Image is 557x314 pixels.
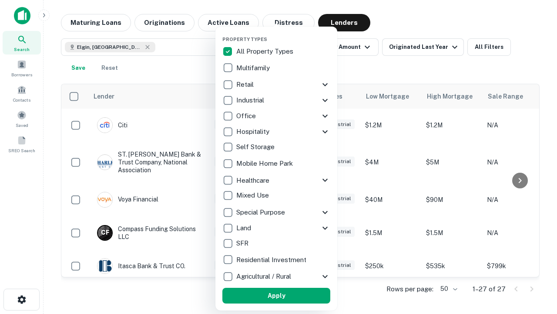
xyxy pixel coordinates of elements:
[236,238,250,249] p: SFR
[236,95,266,106] p: Industrial
[236,223,253,233] p: Land
[236,111,258,121] p: Office
[222,205,330,220] div: Special Purpose
[222,77,330,92] div: Retail
[236,190,271,201] p: Mixed Use
[236,63,272,73] p: Multifamily
[236,126,271,137] p: Hospitality
[222,220,330,236] div: Land
[513,216,557,258] iframe: Chat Widget
[222,124,330,140] div: Hospitality
[236,79,255,90] p: Retail
[222,269,330,284] div: Agricultural / Rural
[236,175,271,186] p: Healthcare
[236,255,308,265] p: Residential Investment
[222,288,330,304] button: Apply
[222,172,330,188] div: Healthcare
[222,108,330,124] div: Office
[236,46,295,57] p: All Property Types
[222,37,267,42] span: Property Types
[236,207,287,218] p: Special Purpose
[222,92,330,108] div: Industrial
[236,142,276,152] p: Self Storage
[236,158,295,169] p: Mobile Home Park
[236,271,293,282] p: Agricultural / Rural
